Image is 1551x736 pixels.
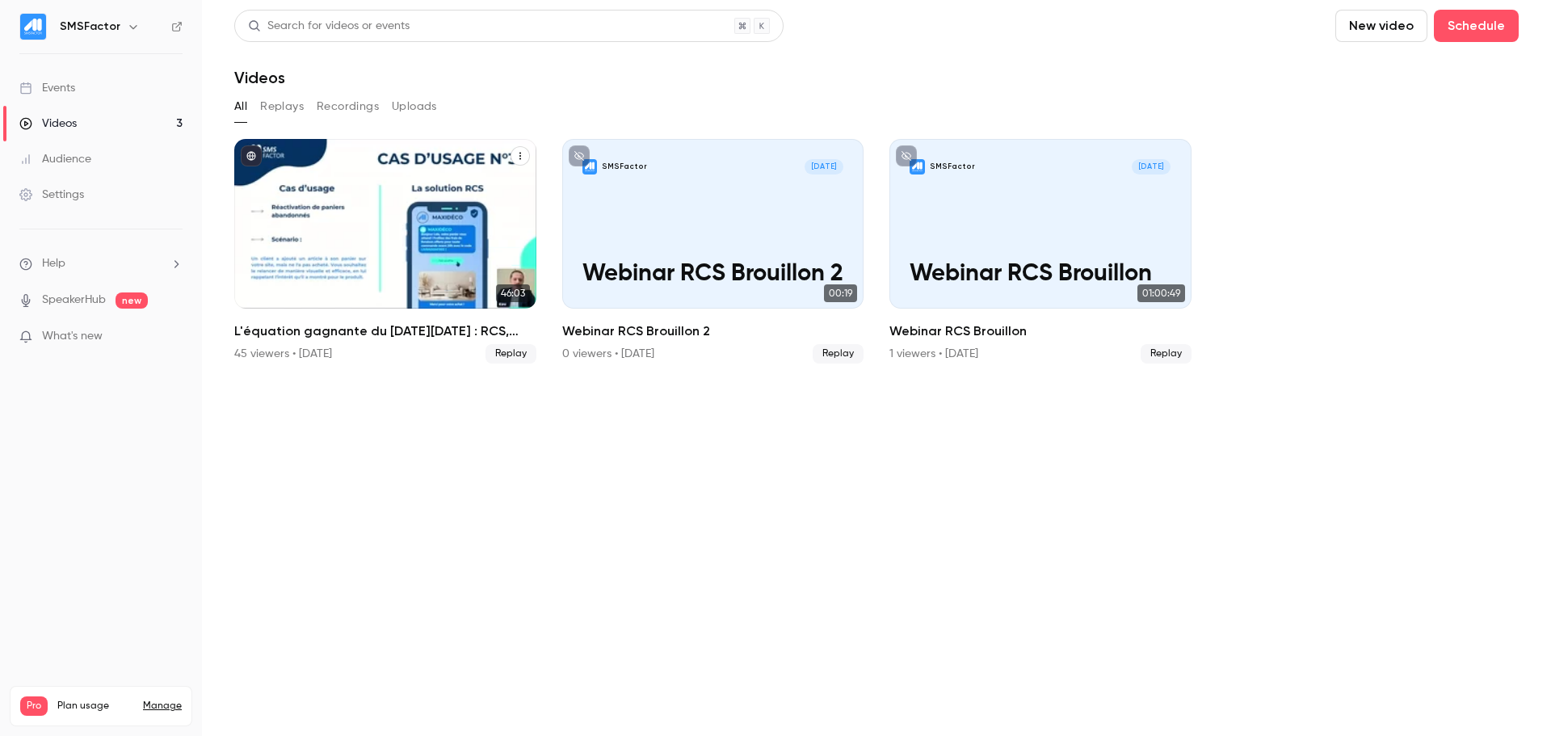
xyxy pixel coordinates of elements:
[485,344,536,364] span: Replay
[60,19,120,35] h6: SMSFactor
[392,94,437,120] button: Uploads
[896,145,917,166] button: unpublished
[1335,10,1427,42] button: New video
[20,696,48,716] span: Pro
[813,344,864,364] span: Replay
[19,151,91,167] div: Audience
[234,10,1519,726] section: Videos
[19,116,77,132] div: Videos
[42,292,106,309] a: SpeakerHub
[234,139,1519,364] ul: Videos
[805,159,843,175] span: [DATE]
[234,322,536,341] h2: L'équation gagnante du [DATE][DATE] : RCS, expérience client et rentabilité !
[889,139,1192,364] a: Webinar RCS BrouillonSMSFactor[DATE]Webinar RCS Brouillon01:00:49Webinar RCS Brouillon1 viewers •...
[889,139,1192,364] li: Webinar RCS Brouillon
[1132,159,1171,175] span: [DATE]
[248,18,410,35] div: Search for videos or events
[1137,284,1185,302] span: 01:00:49
[19,255,183,272] li: help-dropdown-opener
[569,145,590,166] button: unpublished
[57,700,133,713] span: Plan usage
[889,346,978,362] div: 1 viewers • [DATE]
[824,284,857,302] span: 00:19
[1141,344,1192,364] span: Replay
[562,139,864,364] li: Webinar RCS Brouillon 2
[562,346,654,362] div: 0 viewers • [DATE]
[234,139,536,364] a: 46:03L'équation gagnante du [DATE][DATE] : RCS, expérience client et rentabilité !45 viewers • [D...
[1434,10,1519,42] button: Schedule
[116,292,148,309] span: new
[602,162,647,172] p: SMSFactor
[234,346,332,362] div: 45 viewers • [DATE]
[20,14,46,40] img: SMSFactor
[562,139,864,364] a: Webinar RCS Brouillon 2SMSFactor[DATE]Webinar RCS Brouillon 200:19Webinar RCS Brouillon 20 viewer...
[889,322,1192,341] h2: Webinar RCS Brouillon
[241,145,262,166] button: published
[317,94,379,120] button: Recordings
[234,139,536,364] li: L'équation gagnante du Black Friday : RCS, expérience client et rentabilité !
[42,328,103,345] span: What's new
[930,162,975,172] p: SMSFactor
[910,159,925,175] img: Webinar RCS Brouillon
[582,159,598,175] img: Webinar RCS Brouillon 2
[42,255,65,272] span: Help
[562,322,864,341] h2: Webinar RCS Brouillon 2
[19,80,75,96] div: Events
[260,94,304,120] button: Replays
[234,68,285,87] h1: Videos
[234,94,247,120] button: All
[19,187,84,203] div: Settings
[496,284,530,302] span: 46:03
[582,261,843,288] p: Webinar RCS Brouillon 2
[910,261,1171,288] p: Webinar RCS Brouillon
[143,700,182,713] a: Manage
